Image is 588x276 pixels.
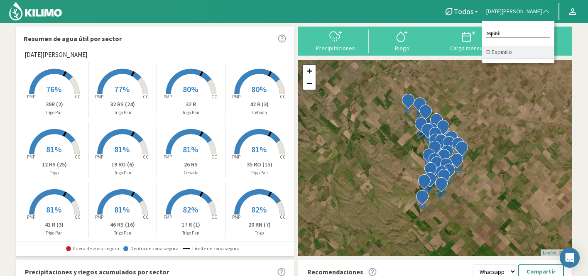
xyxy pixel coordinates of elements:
[305,45,366,51] div: Precipitaciones
[280,154,286,160] tspan: CC
[482,2,554,21] button: [DATE][PERSON_NAME]
[435,29,502,51] button: Carga mensual
[20,160,88,169] p: 12 RS (25)
[454,7,474,16] span: Todos
[251,204,267,215] span: 82%
[8,1,63,21] img: Kilimo
[183,84,198,94] span: 80%
[303,65,316,77] a: Zoom in
[114,204,130,215] span: 81%
[157,109,225,116] p: Trigo Pan
[157,230,225,237] p: Trigo Pan
[371,45,433,51] div: Riego
[232,94,240,100] tspan: PMP
[183,144,198,154] span: 81%
[95,214,103,220] tspan: PMP
[280,214,286,220] tspan: CC
[302,29,369,51] button: Precipitaciones
[164,154,172,160] tspan: PMP
[164,214,172,220] tspan: PMP
[89,230,157,237] p: Trigo Pan
[225,160,294,169] p: 35 RO (15)
[164,94,172,100] tspan: PMP
[157,169,225,176] p: Cebada
[75,94,81,100] tspan: CC
[541,249,572,256] div: | ©
[75,214,81,220] tspan: CC
[46,204,61,215] span: 81%
[20,169,88,176] p: Trigo
[24,34,122,44] p: Resumen de agua útil por sector
[24,50,87,60] span: [DATE][PERSON_NAME]
[27,214,35,220] tspan: PMP
[183,246,240,252] span: Límite de zona segura
[143,214,149,220] tspan: CC
[183,204,198,215] span: 82%
[95,154,103,160] tspan: PMP
[27,154,35,160] tspan: PMP
[75,154,81,160] tspan: CC
[211,214,217,220] tspan: CC
[89,100,157,109] p: 32 RS (24)
[232,214,240,220] tspan: PMP
[225,169,294,176] p: Trigo Pan
[280,94,286,100] tspan: CC
[486,7,542,16] span: [DATE][PERSON_NAME]
[232,154,240,160] tspan: PMP
[20,109,88,116] p: Trigo Pan
[114,84,130,94] span: 77%
[89,169,157,176] p: Trigo Pan
[225,230,294,237] p: Trigo
[95,94,103,100] tspan: PMP
[143,154,149,160] tspan: CC
[225,109,294,116] p: Cebada
[20,100,88,109] p: 39R (2)
[157,220,225,229] p: 17 R (1)
[560,248,580,268] div: Open Intercom Messenger
[89,109,157,116] p: Trigo Pan
[157,160,225,169] p: 26 RS
[225,100,294,109] p: 42 R (3)
[143,94,149,100] tspan: CC
[20,220,88,229] p: 41 R (3)
[46,144,61,154] span: 81%
[46,84,61,94] span: 76%
[157,100,225,109] p: 32 R
[89,220,157,229] p: 46 RS (16)
[66,246,119,252] span: Fuera de zona segura
[123,246,179,252] span: Dentro de zona segura
[20,230,88,237] p: Trigo Pan
[543,250,556,255] a: Leaflet
[27,94,35,100] tspan: PMP
[438,45,499,51] div: Carga mensual
[89,160,157,169] p: 19 RO (6)
[482,46,554,59] li: El Espinillo
[251,84,267,94] span: 80%
[114,144,130,154] span: 81%
[251,144,267,154] span: 81%
[225,220,294,229] p: 20 RN (7)
[211,94,217,100] tspan: CC
[211,154,217,160] tspan: CC
[303,77,316,90] a: Zoom out
[369,29,435,51] button: Riego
